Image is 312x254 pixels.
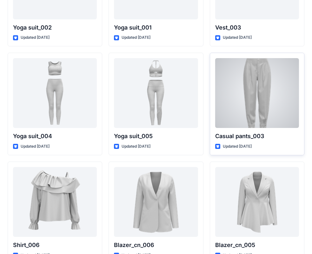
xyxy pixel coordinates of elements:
p: Updated [DATE] [122,143,150,150]
a: Shirt_006 [13,167,97,237]
a: Blazer_cn_006 [114,167,198,237]
p: Shirt_006 [13,241,97,250]
p: Yoga suit_005 [114,132,198,141]
p: Updated [DATE] [21,34,50,41]
p: Updated [DATE] [223,34,252,41]
p: Yoga suit_002 [13,23,97,32]
p: Updated [DATE] [21,143,50,150]
p: Casual pants_003 [215,132,299,141]
a: Blazer_cn_005 [215,167,299,237]
a: Yoga suit_005 [114,58,198,128]
p: Yoga suit_004 [13,132,97,141]
p: Yoga suit_001 [114,23,198,32]
p: Blazer_cn_005 [215,241,299,250]
p: Updated [DATE] [122,34,150,41]
a: Yoga suit_004 [13,58,97,128]
p: Updated [DATE] [223,143,252,150]
p: Blazer_cn_006 [114,241,198,250]
p: Vest_003 [215,23,299,32]
a: Casual pants_003 [215,58,299,128]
